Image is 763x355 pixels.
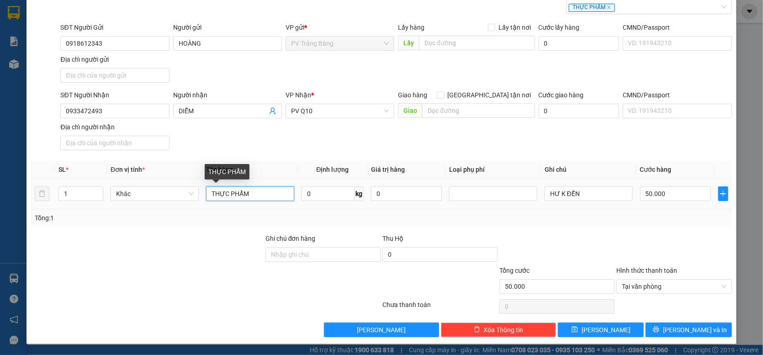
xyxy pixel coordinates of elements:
span: Tổng cước [499,267,530,274]
span: Giao [398,103,422,118]
span: close [607,5,611,10]
div: Địa chỉ người nhận [60,122,169,132]
button: save[PERSON_NAME] [558,323,644,337]
span: user-add [269,107,276,115]
span: Lấy hàng [398,24,424,31]
div: THỰC PHẨM [205,164,249,180]
input: Ghi chú đơn hàng [265,247,381,262]
div: Người nhận [173,90,282,100]
th: Loại phụ phí [445,161,541,179]
span: Khác [116,187,193,201]
div: SĐT Người Nhận [60,90,169,100]
span: Cước hàng [640,166,672,173]
input: Dọc đường [419,36,535,50]
span: PV Trảng Bàng [291,37,389,50]
div: SĐT Người Gửi [60,22,169,32]
span: Giao hàng [398,91,427,99]
span: Giá trị hàng [371,166,405,173]
span: THỰC PHẨM [569,4,615,12]
span: Lấy [398,36,419,50]
span: [PERSON_NAME] [357,325,406,335]
div: CMND/Passport [623,90,731,100]
input: Địa chỉ của người gửi [60,68,169,83]
div: VP gửi [286,22,394,32]
span: printer [653,326,659,334]
label: Hình thức thanh toán [616,267,677,274]
span: [GEOGRAPHIC_DATA] tận nơi [444,90,535,100]
span: PV Q10 [291,104,389,118]
span: Định lượng [316,166,349,173]
span: [PERSON_NAME] và In [663,325,727,335]
div: Người gửi [173,22,282,32]
input: Ghi Chú [545,186,633,201]
button: plus [718,186,728,201]
input: Địa chỉ của người nhận [60,136,169,150]
button: [PERSON_NAME] [324,323,439,337]
span: Thu Hộ [382,235,403,242]
button: printer[PERSON_NAME] và In [646,323,731,337]
span: Đơn vị tính [111,166,145,173]
span: Tại văn phòng [622,280,726,293]
label: Cước lấy hàng [539,24,580,31]
div: Địa chỉ người gửi [60,54,169,64]
th: Ghi chú [541,161,636,179]
span: [PERSON_NAME] [582,325,631,335]
span: VP Nhận [286,91,311,99]
span: Xóa Thông tin [484,325,524,335]
input: Cước lấy hàng [539,36,620,51]
label: Ghi chú đơn hàng [265,235,316,242]
input: 0 [371,186,442,201]
span: save [572,326,578,334]
span: plus [719,190,728,197]
span: SL [58,166,66,173]
span: delete [474,326,480,334]
input: Cước giao hàng [539,104,620,118]
div: Chưa thanh toán [381,300,498,316]
button: deleteXóa Thông tin [441,323,556,337]
span: Lấy tận nơi [495,22,535,32]
input: Dọc đường [422,103,535,118]
input: VD: Bàn, Ghế [206,186,294,201]
div: CMND/Passport [623,22,731,32]
span: kg [355,186,364,201]
div: Tổng: 1 [35,213,295,223]
button: delete [35,186,49,201]
label: Cước giao hàng [539,91,584,99]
